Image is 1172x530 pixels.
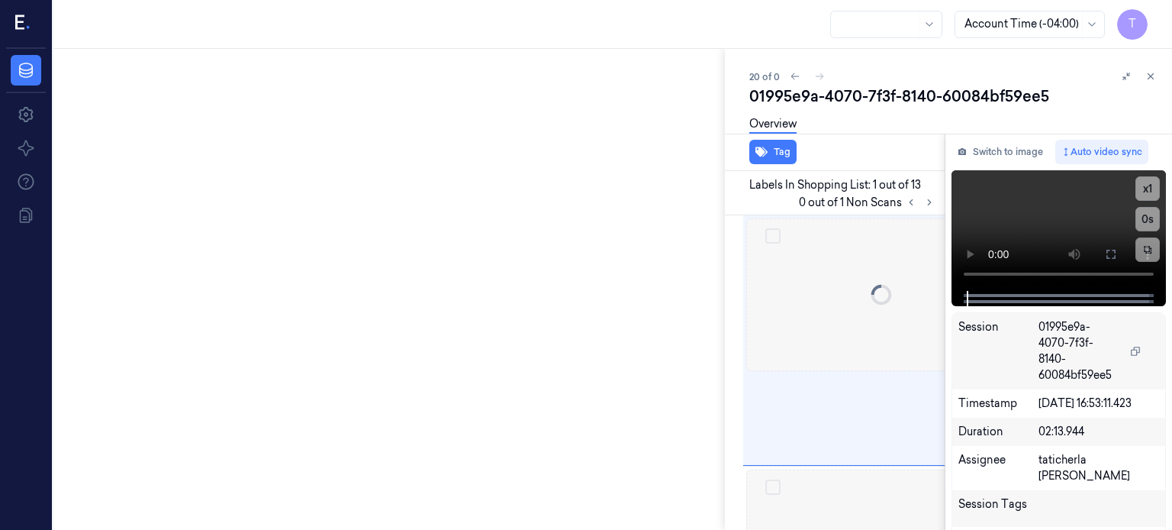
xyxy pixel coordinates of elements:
a: Overview [749,116,797,134]
div: [DATE] 16:53:11.423 [1038,396,1159,412]
button: Switch to image [951,140,1049,164]
button: Select row [765,228,781,244]
button: Tag [749,140,797,164]
span: 01995e9a-4070-7f3f-8140-60084bf59ee5 [1038,319,1121,383]
button: T [1117,9,1148,40]
div: Duration [958,424,1038,440]
div: Assignee [958,452,1038,484]
button: Select row [765,480,781,495]
div: Timestamp [958,396,1038,412]
button: Auto video sync [1055,140,1148,164]
button: x1 [1135,176,1160,201]
span: 20 of 0 [749,70,780,83]
div: Session Tags [958,496,1038,521]
div: 01995e9a-4070-7f3f-8140-60084bf59ee5 [749,86,1160,107]
span: Labels In Shopping List: 1 out of 13 [749,177,921,193]
div: taticherla [PERSON_NAME] [1038,452,1159,484]
div: Session [958,319,1038,383]
span: 0 out of 1 Non Scans [799,193,939,212]
button: 0s [1135,207,1160,231]
div: 02:13.944 [1038,424,1159,440]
